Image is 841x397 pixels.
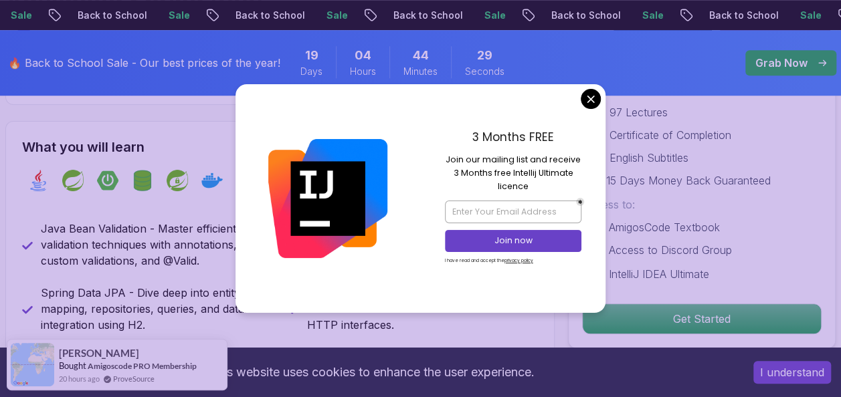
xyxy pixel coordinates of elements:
span: Days [300,65,322,78]
p: English Subtitles [610,150,688,166]
p: Certificate of Completion [610,127,731,143]
div: This website uses cookies to enhance the user experience. [10,358,733,387]
img: spring-data-jpa logo [132,170,153,191]
p: Spring Data JPA - Dive deep into entity mapping, repositories, queries, and database integration ... [41,285,272,333]
img: java logo [27,170,49,191]
span: 19 Days [305,46,318,65]
p: 🔥 Back to School Sale - Our best prices of the year! [8,55,280,71]
span: Minutes [403,65,438,78]
p: Back to School [382,9,473,22]
h2: What you will learn [22,138,538,156]
p: Back to School [698,9,789,22]
span: Bought [59,360,86,371]
p: Sale [789,9,832,22]
p: Sale [315,9,358,22]
p: IntelliJ IDEA Ultimate [609,266,709,282]
p: Access to Discord Group [609,242,732,258]
span: Seconds [465,65,504,78]
p: Back to School [224,9,315,22]
span: Hours [350,65,376,78]
span: 4 Hours [355,46,371,65]
p: Sale [473,9,516,22]
img: provesource social proof notification image [11,343,54,386]
button: Accept cookies [753,361,831,384]
img: docker logo [201,170,223,191]
span: 44 Minutes [413,46,429,65]
a: Amigoscode PRO Membership [88,361,197,371]
p: Back to School [66,9,157,22]
button: Get Started [582,303,822,334]
p: Sale [157,9,200,22]
span: 20 hours ago [59,373,100,384]
a: ProveSource [113,373,155,384]
img: spring-boot logo [97,170,118,191]
span: [PERSON_NAME] [59,348,139,359]
p: 15 Days Money Back Guaranteed [606,172,771,188]
p: Access to: [582,196,822,213]
span: 29 Seconds [477,46,492,65]
img: spring logo [62,170,84,191]
p: Back to School [540,9,631,22]
img: spring-security logo [167,170,188,191]
p: Java Bean Validation - Master efficient validation techniques with annotations, custom validation... [41,221,272,269]
p: AmigosCode Textbook [609,219,720,235]
p: 97 Lectures [610,104,668,120]
p: Sale [631,9,674,22]
p: Grab Now [755,55,808,71]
